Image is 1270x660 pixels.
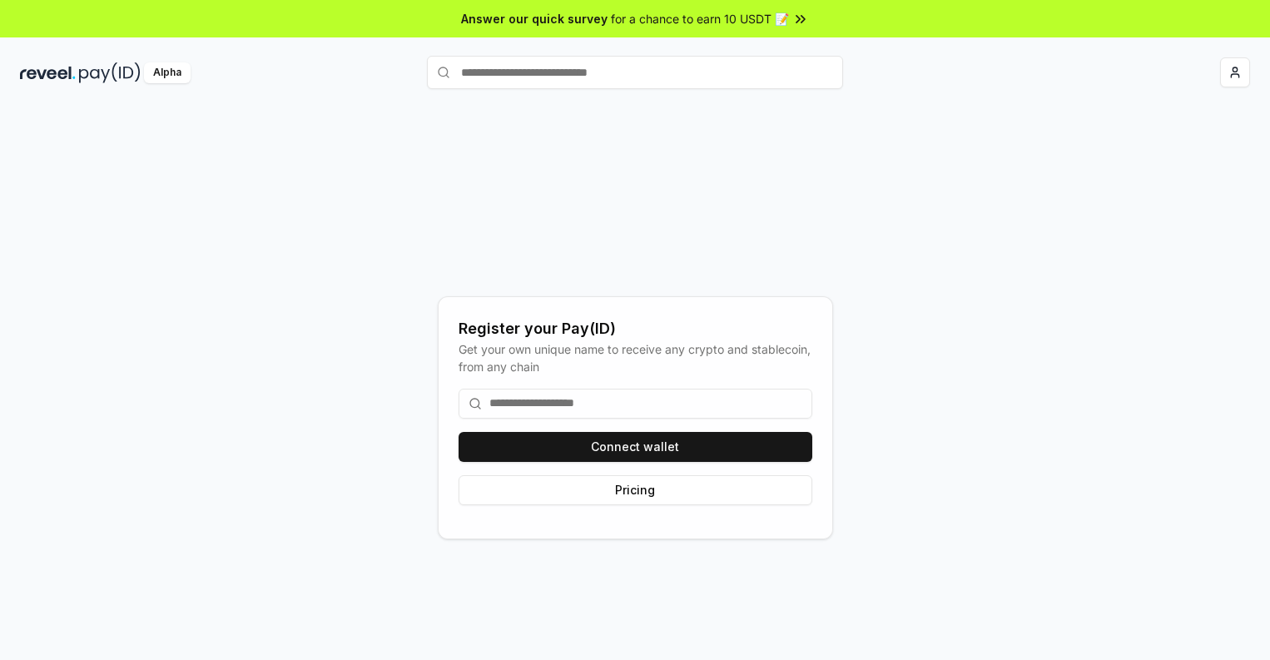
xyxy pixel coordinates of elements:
img: pay_id [79,62,141,83]
span: Answer our quick survey [461,10,608,27]
div: Register your Pay(ID) [459,317,812,340]
img: reveel_dark [20,62,76,83]
button: Pricing [459,475,812,505]
button: Connect wallet [459,432,812,462]
div: Get your own unique name to receive any crypto and stablecoin, from any chain [459,340,812,375]
span: for a chance to earn 10 USDT 📝 [611,10,789,27]
div: Alpha [144,62,191,83]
